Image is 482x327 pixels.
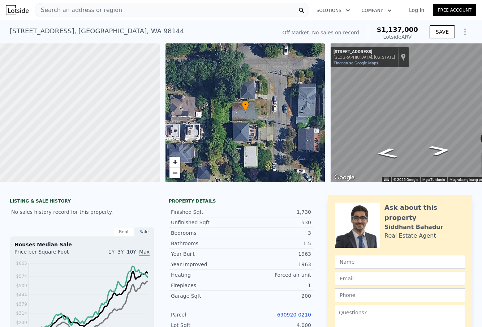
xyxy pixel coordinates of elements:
[171,292,241,300] div: Garage Sqft
[367,146,406,161] path: Magpatimog, 32nd Ave S
[430,25,455,38] button: SAVE
[127,249,136,255] span: 10Y
[422,178,445,182] a: Mga Tuntunin (bubukas sa bagong tab)
[16,292,27,297] tspan: $444
[16,311,27,316] tspan: $314
[171,282,241,289] div: Fireplaces
[335,288,465,302] input: Phone
[377,26,418,33] span: $1,137,000
[117,249,124,255] span: 3Y
[14,248,82,260] div: Price per Square Foot
[241,219,311,226] div: 530
[16,302,27,307] tspan: $379
[332,173,356,182] a: Buksan ang lugar na ito sa Google Maps (magbubukas ng bagong window)
[283,29,359,36] div: Off Market. No sales on record
[172,157,177,166] span: +
[10,198,154,205] div: LISTING & SALE HISTORY
[108,249,115,255] span: 1Y
[384,223,443,232] div: Siddhant Bahadur
[16,283,27,288] tspan: $509
[171,229,241,237] div: Bedrooms
[171,250,241,258] div: Year Built
[242,100,249,113] div: •
[169,167,180,178] a: Zoom out
[311,4,356,17] button: Solutions
[458,25,472,39] button: Show Options
[384,178,389,181] button: Mga keyboard shortcut
[420,143,460,158] path: Magpahilaga, 32nd Ave S
[169,157,180,167] a: Zoom in
[16,274,27,279] tspan: $574
[241,240,311,247] div: 1.5
[6,5,29,15] img: Lotside
[171,219,241,226] div: Unfinished Sqft
[114,227,134,237] div: Rent
[10,205,154,218] div: No sales history record for this property.
[335,255,465,269] input: Name
[134,227,154,237] div: Sale
[171,311,241,318] div: Parcel
[241,282,311,289] div: 1
[335,272,465,285] input: Email
[241,271,311,279] div: Forced air unit
[171,261,241,268] div: Year Improved
[16,320,27,325] tspan: $249
[400,7,433,14] a: Log In
[241,261,311,268] div: 1963
[241,229,311,237] div: 3
[35,6,122,14] span: Search an address or region
[393,178,418,182] span: © 2025 Google
[277,312,311,318] a: 690920-0210
[171,271,241,279] div: Heating
[16,261,27,266] tspan: $665
[171,240,241,247] div: Bathrooms
[241,208,311,216] div: 1,730
[241,292,311,300] div: 200
[332,173,356,182] img: Google
[433,4,476,16] a: Free Account
[139,249,150,256] span: Max
[333,49,395,55] div: [STREET_ADDRESS]
[14,241,150,248] div: Houses Median Sale
[356,4,397,17] button: Company
[169,198,313,204] div: Property details
[377,33,418,41] div: Lotside ARV
[384,203,465,223] div: Ask about this property
[172,168,177,177] span: −
[241,250,311,258] div: 1963
[401,53,406,61] a: Ipakita ang lokasyon sa mapa
[10,26,184,36] div: [STREET_ADDRESS] , [GEOGRAPHIC_DATA] , WA 98144
[242,101,249,108] span: •
[384,232,436,240] div: Real Estate Agent
[333,55,395,60] div: [GEOGRAPHIC_DATA], [US_STATE]
[333,61,378,65] a: Tingnan sa Google Maps
[171,208,241,216] div: Finished Sqft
